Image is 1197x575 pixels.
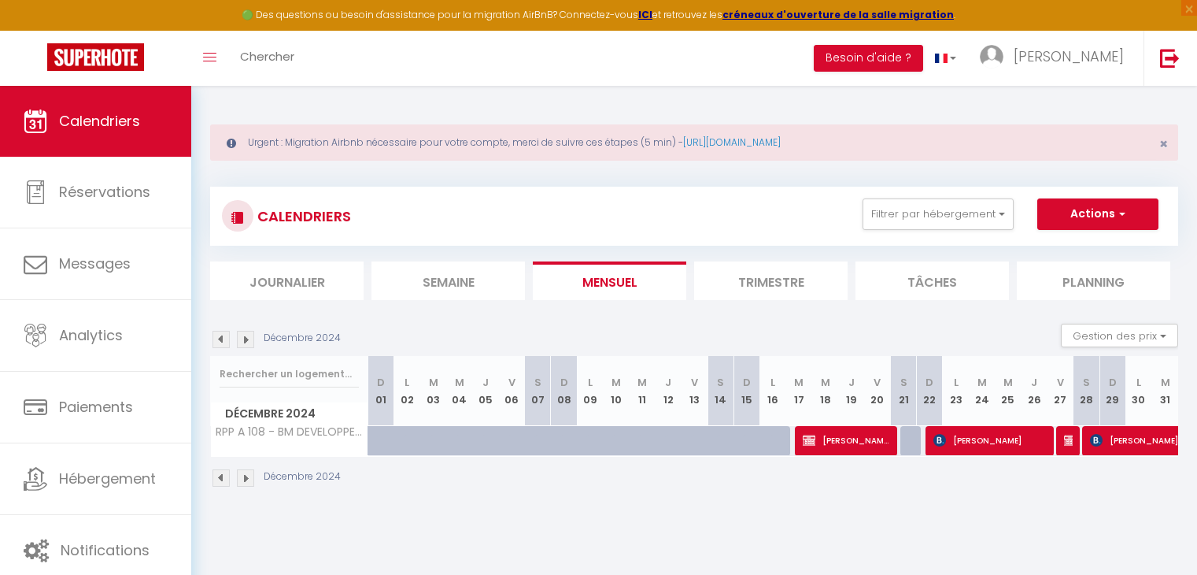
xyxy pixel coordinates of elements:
[59,469,156,488] span: Hébergement
[638,8,652,21] a: ICI
[220,360,359,388] input: Rechercher un logement...
[933,425,1046,455] span: [PERSON_NAME]
[47,43,144,71] img: Super Booking
[954,375,959,390] abbr: L
[722,8,954,21] a: créneaux d'ouverture de la salle migration
[943,356,969,426] th: 23
[429,375,438,390] abbr: M
[694,262,848,300] li: Trimestre
[377,375,385,390] abbr: D
[228,31,306,86] a: Chercher
[637,375,647,390] abbr: M
[560,375,568,390] abbr: D
[683,135,781,149] a: [URL][DOMAIN_NAME]
[682,356,707,426] th: 13
[59,111,140,131] span: Calendriers
[611,375,621,390] abbr: M
[691,375,698,390] abbr: V
[1161,375,1170,390] abbr: M
[786,356,812,426] th: 17
[743,375,751,390] abbr: D
[371,262,525,300] li: Semaine
[394,356,420,426] th: 02
[1022,356,1047,426] th: 26
[665,375,671,390] abbr: J
[1159,134,1168,154] span: ×
[61,540,150,560] span: Notifications
[264,331,341,346] p: Décembre 2024
[863,198,1014,230] button: Filtrer par hébergement
[588,375,593,390] abbr: L
[59,325,123,345] span: Analytics
[59,254,131,273] span: Messages
[1160,48,1180,68] img: logout
[855,262,1009,300] li: Tâches
[821,375,830,390] abbr: M
[656,356,682,426] th: 12
[1125,356,1151,426] th: 30
[405,375,409,390] abbr: L
[814,45,923,72] button: Besoin d'aide ?
[794,375,804,390] abbr: M
[264,469,341,484] p: Décembre 2024
[59,182,150,202] span: Réservations
[482,375,489,390] abbr: J
[211,402,368,425] span: Décembre 2024
[59,397,133,417] span: Paiements
[551,356,577,426] th: 08
[446,356,472,426] th: 04
[848,375,855,390] abbr: J
[864,356,890,426] th: 20
[900,375,907,390] abbr: S
[1047,356,1073,426] th: 27
[525,356,551,426] th: 07
[707,356,733,426] th: 14
[977,375,987,390] abbr: M
[1014,46,1124,66] span: [PERSON_NAME]
[210,124,1178,161] div: Urgent : Migration Airbnb nécessaire pour votre compte, merci de suivre ces étapes (5 min) -
[1159,137,1168,151] button: Close
[420,356,446,426] th: 03
[534,375,541,390] abbr: S
[917,356,943,426] th: 22
[1073,356,1099,426] th: 28
[760,356,786,426] th: 16
[1061,324,1178,347] button: Gestion des prix
[1031,375,1037,390] abbr: J
[533,262,686,300] li: Mensuel
[1136,375,1141,390] abbr: L
[968,31,1143,86] a: ... [PERSON_NAME]
[603,356,629,426] th: 10
[210,262,364,300] li: Journalier
[1017,262,1170,300] li: Planning
[508,375,515,390] abbr: V
[770,375,775,390] abbr: L
[1109,375,1117,390] abbr: D
[472,356,498,426] th: 05
[838,356,864,426] th: 19
[630,356,656,426] th: 11
[1037,198,1158,230] button: Actions
[733,356,759,426] th: 15
[253,198,351,234] h3: CALENDRIERS
[455,375,464,390] abbr: M
[995,356,1021,426] th: 25
[240,48,294,65] span: Chercher
[1064,425,1073,455] span: [PERSON_NAME]
[717,375,724,390] abbr: S
[1003,375,1013,390] abbr: M
[1057,375,1064,390] abbr: V
[368,356,394,426] th: 01
[891,356,917,426] th: 21
[969,356,995,426] th: 24
[1152,356,1178,426] th: 31
[499,356,525,426] th: 06
[1099,356,1125,426] th: 29
[812,356,838,426] th: 18
[980,45,1003,69] img: ...
[874,375,881,390] abbr: V
[803,425,889,455] span: [PERSON_NAME]
[1083,375,1090,390] abbr: S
